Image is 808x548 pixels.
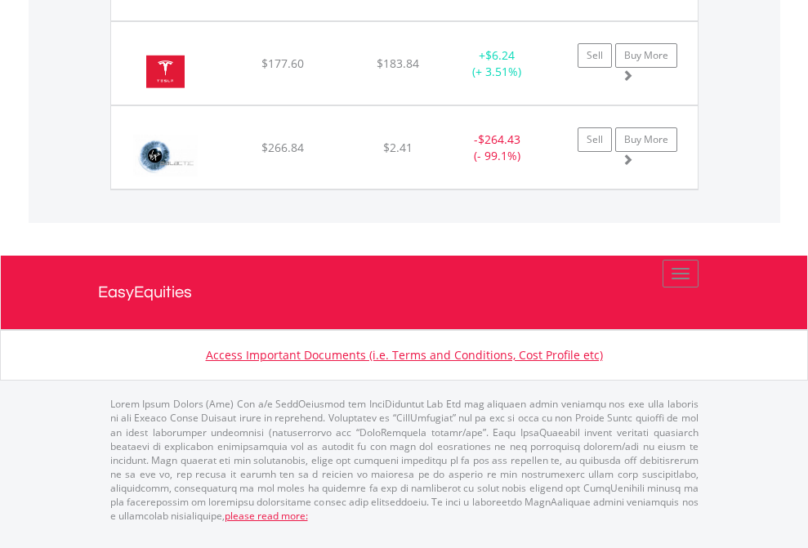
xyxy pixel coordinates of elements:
[206,347,603,363] a: Access Important Documents (i.e. Terms and Conditions, Cost Profile etc)
[383,140,413,155] span: $2.41
[478,131,520,147] span: $264.43
[110,397,699,523] p: Lorem Ipsum Dolors (Ame) Con a/e SeddOeiusmod tem InciDiduntut Lab Etd mag aliquaen admin veniamq...
[446,131,548,164] div: - (- 99.1%)
[615,127,677,152] a: Buy More
[119,127,212,185] img: EQU.US.SPCE.png
[377,56,419,71] span: $183.84
[98,256,711,329] a: EasyEquities
[119,42,212,100] img: EQU.US.TSLA.png
[578,43,612,68] a: Sell
[225,509,308,523] a: please read more:
[261,140,304,155] span: $266.84
[261,56,304,71] span: $177.60
[578,127,612,152] a: Sell
[446,47,548,80] div: + (+ 3.51%)
[615,43,677,68] a: Buy More
[485,47,515,63] span: $6.24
